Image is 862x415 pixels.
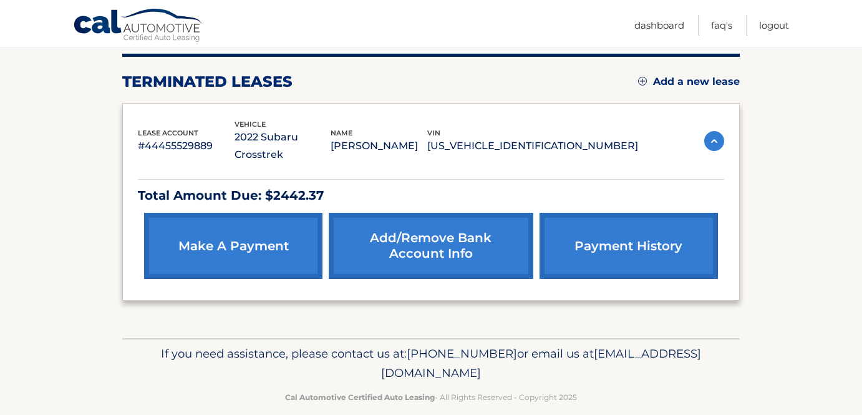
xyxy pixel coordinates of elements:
[427,137,638,155] p: [US_VEHICLE_IDENTIFICATION_NUMBER]
[73,8,204,44] a: Cal Automotive
[331,137,427,155] p: [PERSON_NAME]
[138,185,724,207] p: Total Amount Due: $2442.37
[235,129,331,164] p: 2022 Subaru Crosstrek
[130,344,732,384] p: If you need assistance, please contact us at: or email us at
[144,213,322,279] a: make a payment
[638,77,647,85] img: add.svg
[407,346,517,361] span: [PHONE_NUMBER]
[638,76,740,88] a: Add a new lease
[130,391,732,404] p: - All Rights Reserved - Copyright 2025
[540,213,718,279] a: payment history
[427,129,440,137] span: vin
[235,120,266,129] span: vehicle
[711,15,732,36] a: FAQ's
[704,131,724,151] img: accordion-active.svg
[138,129,198,137] span: lease account
[634,15,684,36] a: Dashboard
[138,137,235,155] p: #44455529889
[285,393,435,402] strong: Cal Automotive Certified Auto Leasing
[331,129,352,137] span: name
[329,213,533,279] a: Add/Remove bank account info
[122,72,293,91] h2: terminated leases
[759,15,789,36] a: Logout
